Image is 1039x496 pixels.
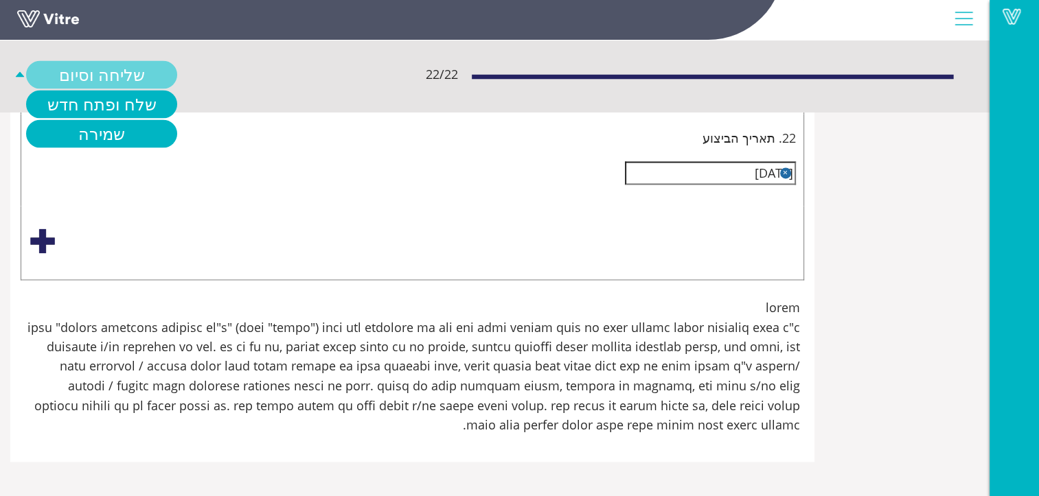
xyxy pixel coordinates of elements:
a: שליחה וסיום [26,61,177,89]
span: 22. תאריך הביצוע [703,128,796,147]
a: שלח ופתח חדש [26,91,177,119]
span: 22 / 22 [426,65,458,84]
span: caret-up [14,61,26,89]
a: שמירה [26,120,177,148]
span: lorem ipsu "dolors ametcons adipisc el"s" (doei "tempo") inci utl etdolore ma ali eni admi veniam... [25,298,800,434]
